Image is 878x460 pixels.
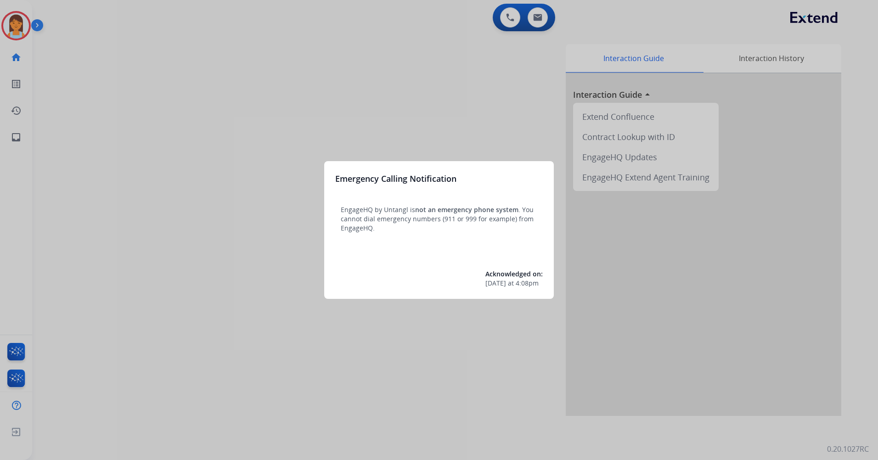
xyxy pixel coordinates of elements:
h3: Emergency Calling Notification [335,172,456,185]
span: 4:08pm [516,279,539,288]
p: 0.20.1027RC [827,443,869,454]
span: Acknowledged on: [485,269,543,278]
p: EngageHQ by Untangl is . You cannot dial emergency numbers (911 or 999 for example) from EngageHQ. [341,205,537,233]
span: not an emergency phone system [415,205,518,214]
span: [DATE] [485,279,506,288]
div: at [485,279,543,288]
